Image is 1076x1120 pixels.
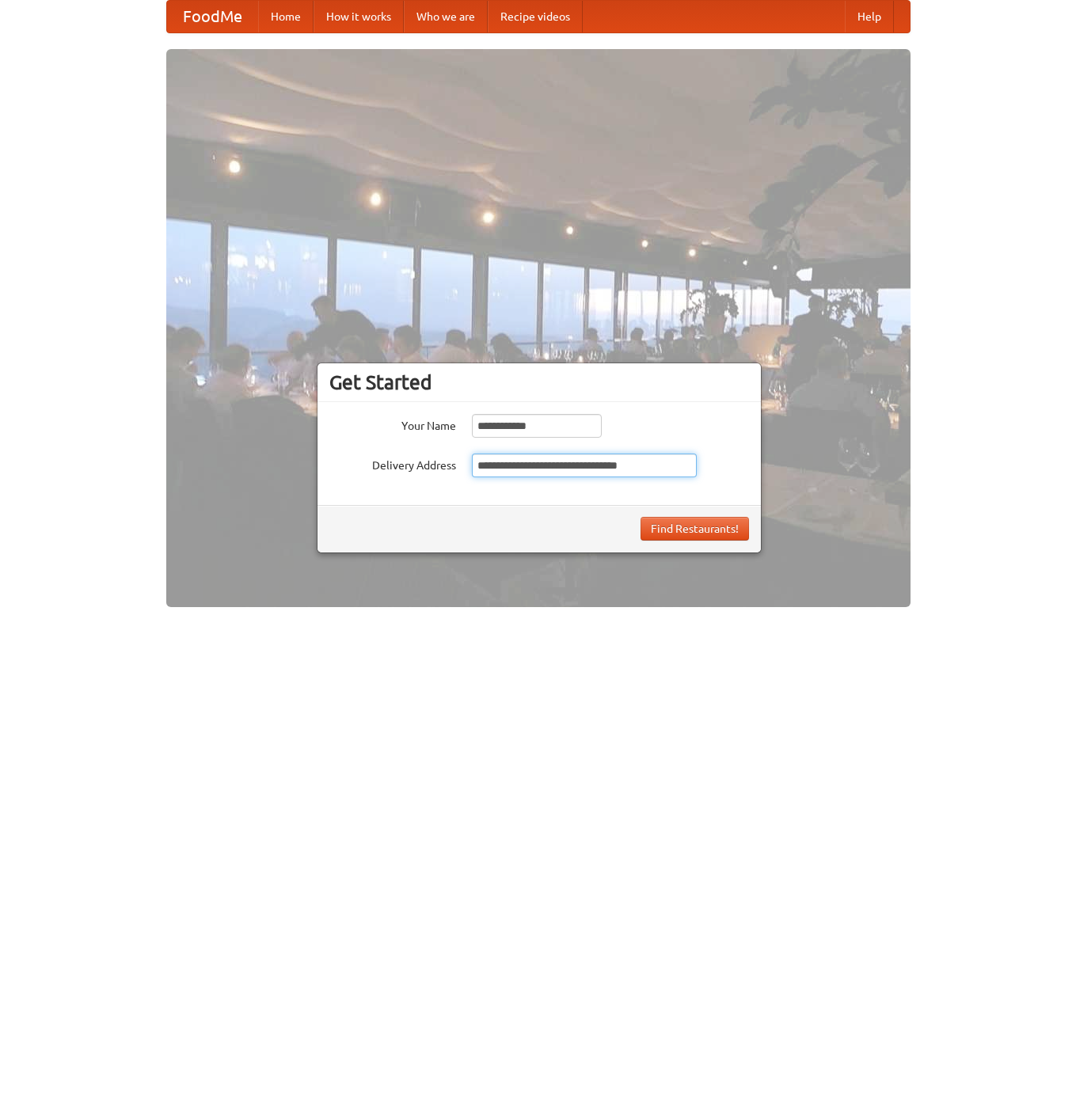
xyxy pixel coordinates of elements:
h3: Get Started [329,370,749,394]
a: Who we are [404,1,488,32]
label: Delivery Address [329,454,456,473]
a: Home [258,1,314,32]
a: How it works [314,1,404,32]
a: Help [845,1,894,32]
label: Your Name [329,414,456,434]
a: Recipe videos [488,1,583,32]
a: FoodMe [167,1,258,32]
button: Find Restaurants! [641,517,749,541]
